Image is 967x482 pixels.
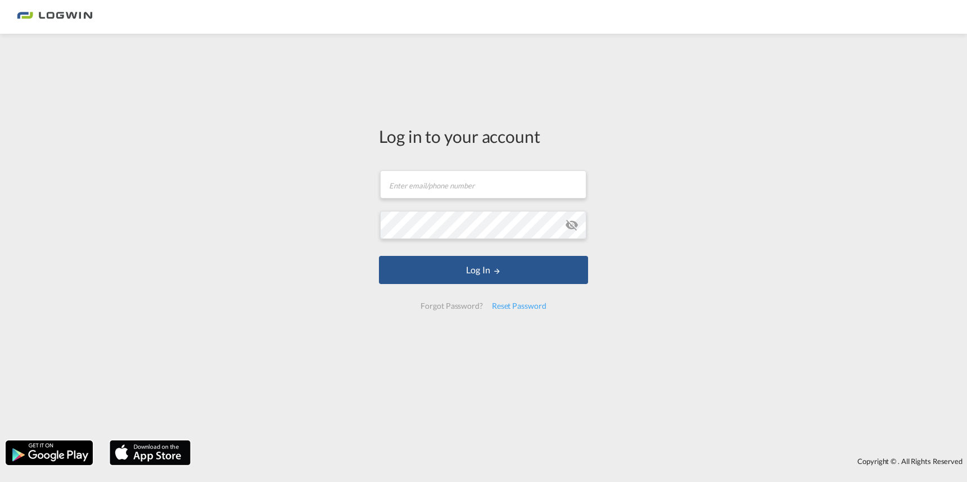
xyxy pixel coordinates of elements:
[4,439,94,466] img: google.png
[109,439,192,466] img: apple.png
[380,170,586,199] input: Enter email/phone number
[487,296,551,316] div: Reset Password
[416,296,487,316] div: Forgot Password?
[565,218,579,232] md-icon: icon-eye-off
[196,452,967,471] div: Copyright © . All Rights Reserved
[379,256,588,284] button: LOGIN
[379,124,588,148] div: Log in to your account
[17,4,93,30] img: bc73a0e0d8c111efacd525e4c8ad7d32.png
